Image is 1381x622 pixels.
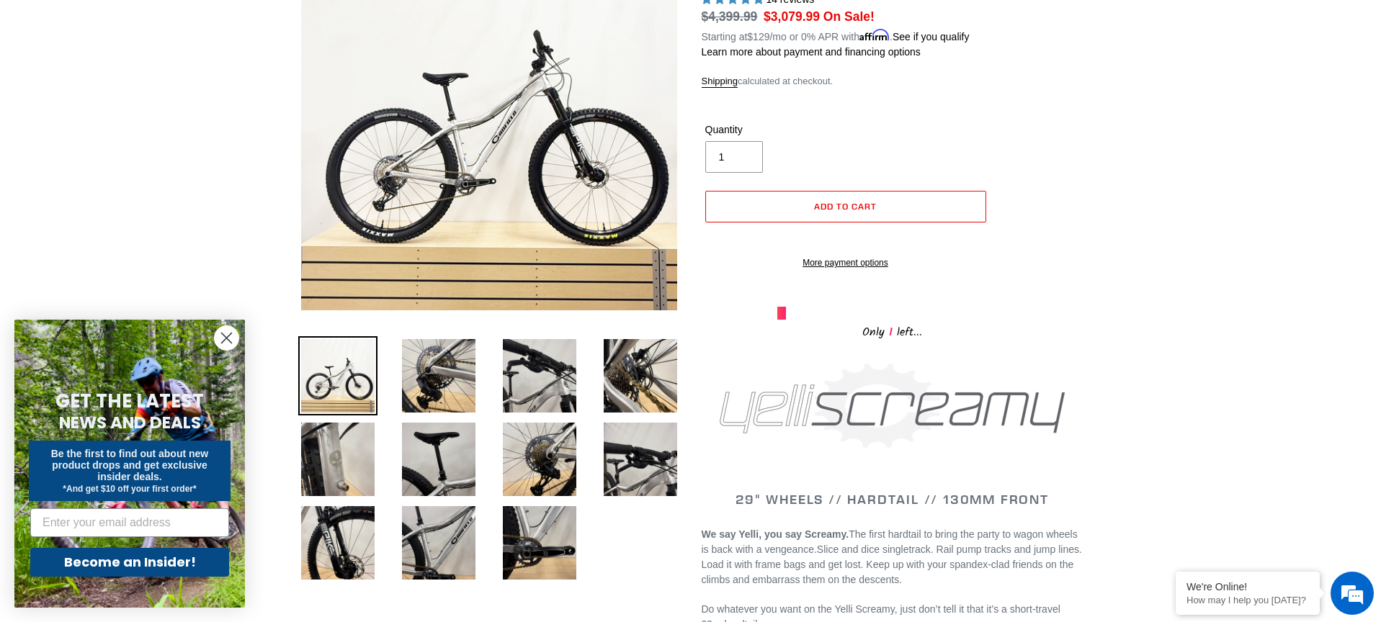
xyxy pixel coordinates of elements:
img: d_696896380_company_1647369064580_696896380 [46,72,82,108]
img: Load image into Gallery viewer, DEMO BIKE: YELLI SCREAMY - Raw - SM (Complete Bike) #41 LIKE NEW [399,503,478,582]
img: Load image into Gallery viewer, DEMO BIKE: YELLI SCREAMY - Raw - SM (Complete Bike) #41 LIKE NEW [298,336,377,415]
span: Affirm [859,29,890,41]
a: Learn more about payment and financing options [702,46,921,58]
p: Starting at /mo or 0% APR with . [702,26,970,45]
button: Become an Insider! [30,548,229,577]
img: Load image into Gallery viewer, DEMO BIKE: YELLI SCREAMY - Raw - SM (Complete Bike) #41 LIKE NEW [399,420,478,499]
a: See if you qualify - Learn more about Affirm Financing (opens in modal) [893,31,970,42]
span: NEWS AND DEALS [59,411,201,434]
span: Add to cart [814,201,877,212]
p: Slice and dice singletrack. Rail pump tracks and jump lines. Load it with frame bags and get lost... [702,527,1083,587]
a: More payment options [705,256,986,269]
img: Load image into Gallery viewer, DEMO BIKE: YELLI SCREAMY - Raw - SM (Complete Bike) #41 LIKE NEW [601,420,680,499]
img: Load image into Gallery viewer, DEMO BIKE: YELLI SCREAMY - Raw - SM (Complete Bike) #41 LIKE NEW [298,503,377,582]
img: Load image into Gallery viewer, DEMO BIKE: YELLI SCREAMY - Raw - SM (Complete Bike) #41 LIKE NEW [601,336,680,415]
div: Navigation go back [16,79,37,101]
input: Enter your email address [30,508,229,537]
button: Close dialog [214,325,239,351]
textarea: Type your message and hit 'Enter' [7,393,274,443]
span: 1 [885,323,897,341]
img: Load image into Gallery viewer, DEMO BIKE: YELLI SCREAMY - Raw - SM (Complete Bike) #41 LIKE NEW [298,420,377,499]
img: Load image into Gallery viewer, DEMO BIKE: YELLI SCREAMY - Raw - SM (Complete Bike) #41 LIKE NEW [500,420,579,499]
p: How may I help you today? [1186,595,1309,605]
span: On Sale! [823,7,875,26]
span: We're online! [84,181,199,327]
img: Load image into Gallery viewer, DEMO BIKE: YELLI SCREAMY - Raw - SM (Complete Bike) #41 LIKE NEW [500,336,579,415]
label: Quantity [705,122,842,138]
a: Shipping [702,76,738,88]
button: Add to cart [705,191,986,222]
span: Be the first to find out about new product drops and get exclusive insider deals. [51,448,209,482]
div: calculated at checkout. [702,74,1083,89]
span: 29" WHEELS // HARDTAIL // 130MM FRONT [736,491,1049,508]
div: We're Online! [1186,581,1309,592]
div: Minimize live chat window [236,7,271,42]
span: $3,079.99 [764,9,820,24]
s: $4,399.99 [702,9,758,24]
img: Load image into Gallery viewer, DEMO BIKE: YELLI SCREAMY - Raw - SM (Complete Bike) #41 LIKE NEW [500,503,579,582]
span: The first hardtail to bring the party to wagon wheels is back with a vengeance. [702,528,1078,555]
div: Only left... [777,320,1008,342]
b: We say Yelli, you say Screamy. [702,528,849,540]
span: $129 [747,31,769,42]
span: GET THE LATEST [55,388,204,414]
span: *And get $10 off your first order* [63,484,196,494]
div: Chat with us now [97,81,264,99]
img: Load image into Gallery viewer, DEMO BIKE: YELLI SCREAMY - Raw - SM (Complete Bike) #41 LIKE NEW [399,336,478,415]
